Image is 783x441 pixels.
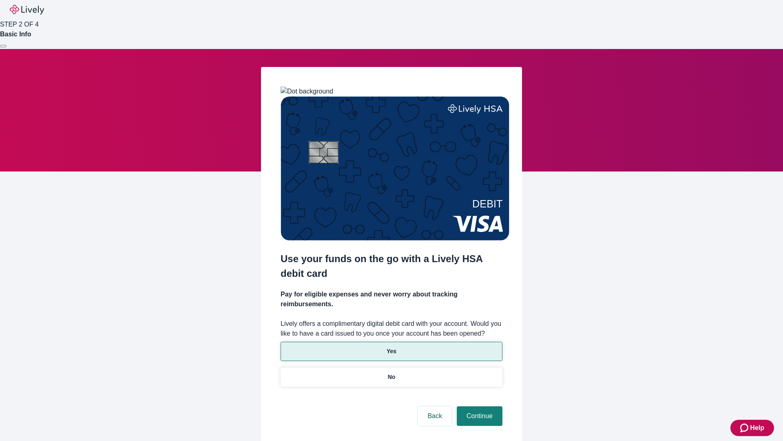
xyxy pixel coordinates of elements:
[10,5,44,15] img: Lively
[418,406,452,426] button: Back
[740,423,750,433] svg: Zendesk support icon
[281,252,502,281] h2: Use your funds on the go with a Lively HSA debit card
[281,319,502,339] label: Lively offers a complimentary digital debit card with your account. Would you like to have a card...
[388,373,396,381] p: No
[730,420,774,436] button: Zendesk support iconHelp
[750,423,764,433] span: Help
[281,342,502,361] button: Yes
[281,87,333,96] img: Dot background
[457,406,502,426] button: Continue
[281,96,509,241] img: Debit card
[387,347,396,356] p: Yes
[281,367,502,387] button: No
[281,290,502,309] h4: Pay for eligible expenses and never worry about tracking reimbursements.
